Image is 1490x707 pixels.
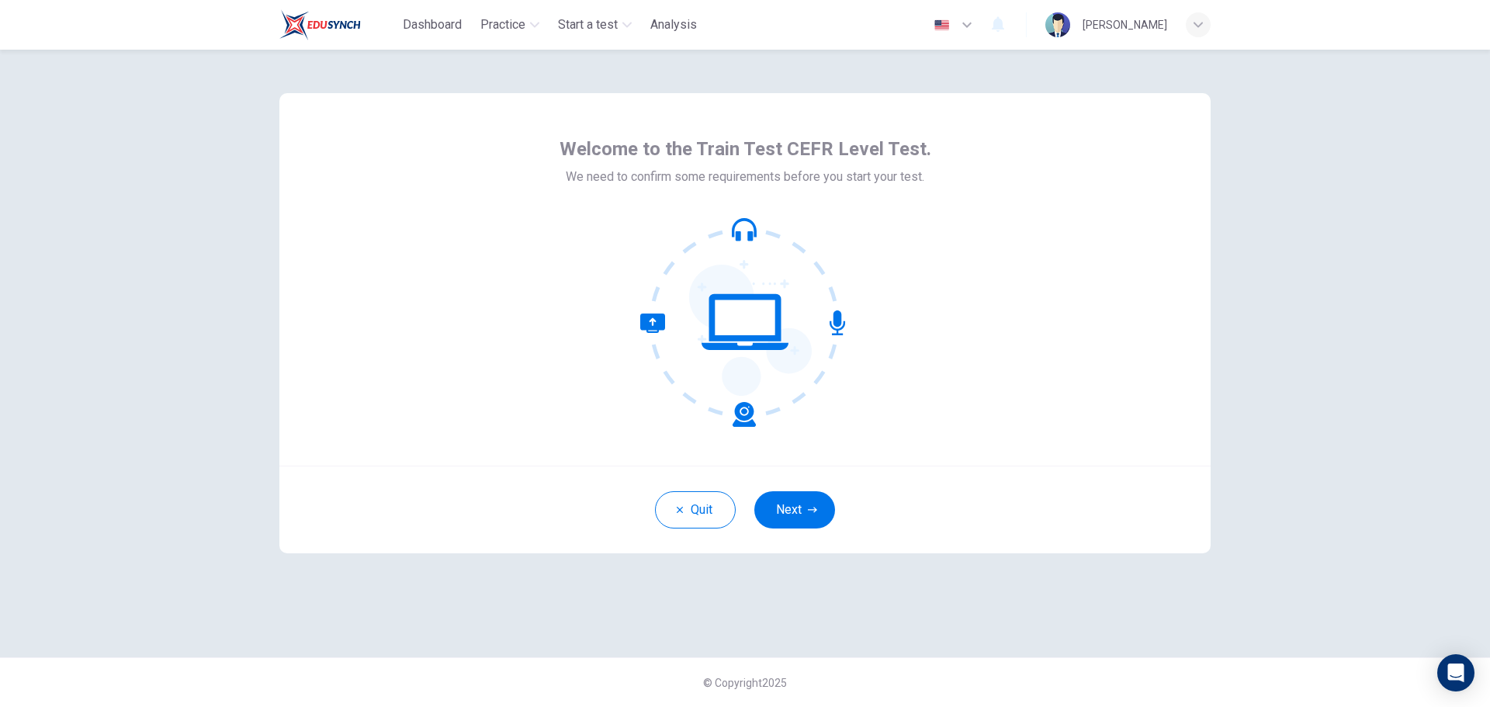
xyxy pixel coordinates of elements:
span: We need to confirm some requirements before you start your test. [566,168,924,186]
img: Profile picture [1045,12,1070,37]
div: Open Intercom Messenger [1437,654,1474,691]
img: Train Test logo [279,9,361,40]
span: Welcome to the Train Test CEFR Level Test. [560,137,931,161]
button: Analysis [644,11,703,39]
button: Practice [474,11,546,39]
span: Practice [480,16,525,34]
a: Train Test logo [279,9,397,40]
div: [PERSON_NAME] [1083,16,1167,34]
span: Analysis [650,16,697,34]
button: Dashboard [397,11,468,39]
span: Start a test [558,16,618,34]
button: Next [754,491,835,529]
button: Quit [655,491,736,529]
span: Dashboard [403,16,462,34]
img: en [932,19,951,31]
button: Start a test [552,11,638,39]
span: © Copyright 2025 [703,677,787,689]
